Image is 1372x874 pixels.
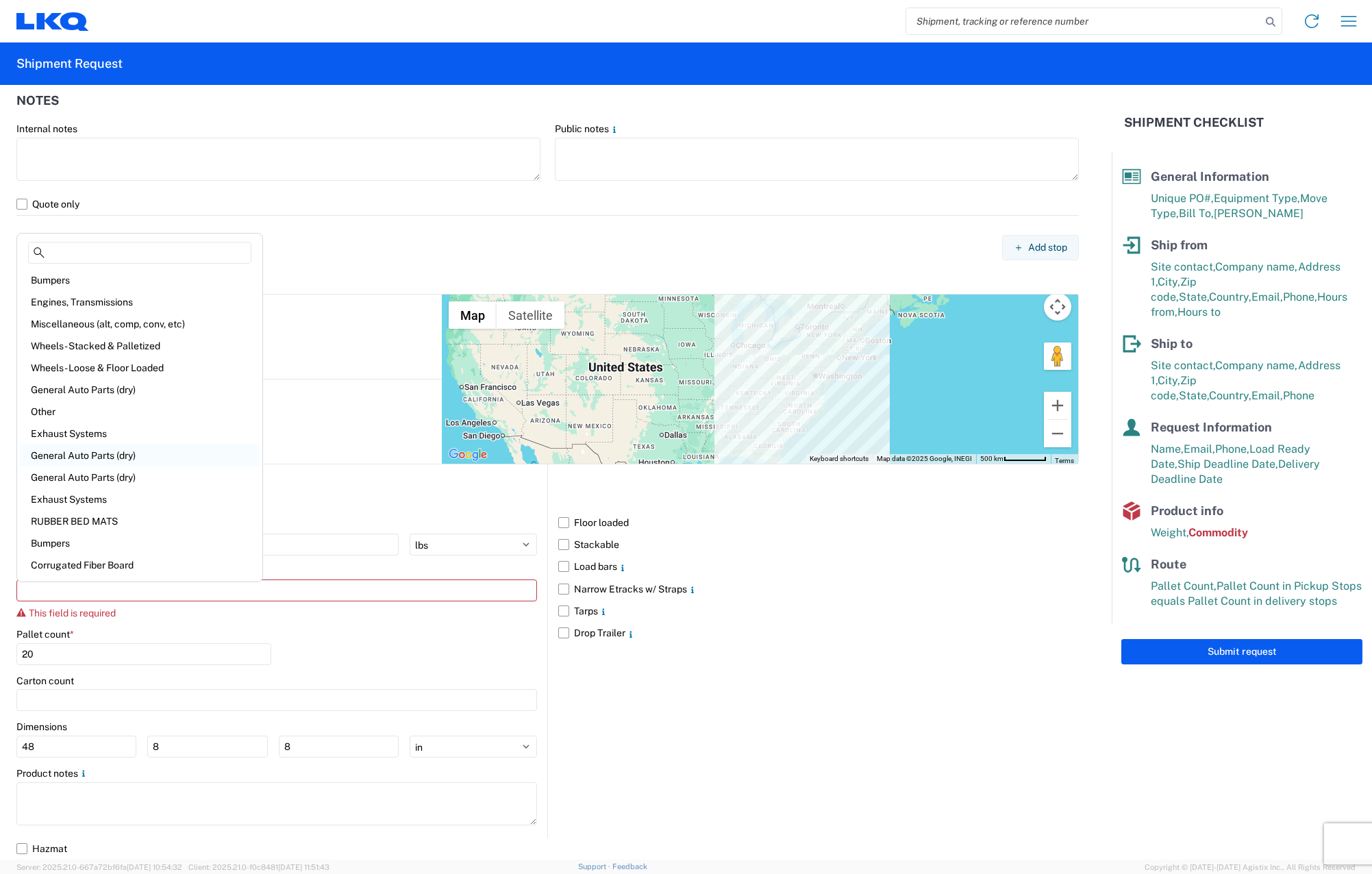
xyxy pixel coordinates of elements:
a: Terms [1055,457,1074,464]
span: Ship to [1151,336,1193,351]
input: L [16,736,136,758]
span: Map data ©2025 Google, INEGI [877,455,972,462]
div: Miscellaneous (alt, comp, conv, etc) [20,313,260,335]
span: [DATE] 11:51:43 [278,863,329,871]
div: General Auto Parts (dry) [20,379,260,401]
label: Product notes [16,767,89,779]
span: Phone [1283,389,1314,402]
h2: Shipment Request [16,55,123,72]
span: Pallet Count, [1151,579,1217,592]
h2: Shipment Checklist [1124,114,1264,131]
div: Exhaust Systems [20,488,260,510]
label: Hazmat [16,838,1079,860]
div: General Auto Parts (dry) [20,466,260,488]
span: Ship Deadline Date, [1177,458,1278,471]
img: Google [445,446,490,464]
a: Open this area in Google Maps (opens a new window) [445,446,490,464]
div: Engines, Transmissions [20,291,260,313]
label: Quote only [16,193,1079,215]
button: Map camera controls [1044,293,1071,321]
div: Other [20,401,260,423]
span: Request Information [1151,420,1272,434]
div: Wheels - Stacked & Palletized [20,335,260,357]
span: Country, [1209,290,1251,303]
span: Name, [1151,442,1184,455]
span: This field is required [29,608,116,619]
label: Carton count [16,675,74,687]
button: Zoom in [1044,392,1071,419]
h2: Notes [16,94,59,108]
span: Commodity [1188,526,1248,539]
button: Show satellite imagery [497,301,564,329]
label: Load bars [558,555,1079,577]
input: H [279,736,399,758]
a: Support [578,862,612,871]
label: Public notes [555,123,620,135]
span: Weight, [1151,526,1188,539]
div: Corrugated Fiber Board [20,554,260,576]
button: Show street map [449,301,497,329]
span: State, [1179,389,1209,402]
span: Site contact, [1151,359,1215,372]
span: Phone, [1283,290,1317,303]
span: Email, [1251,389,1283,402]
a: Feedback [612,862,647,871]
label: Narrow Etracks w/ Straps [558,578,1079,600]
div: Exhaust Systems [20,423,260,445]
span: Phone, [1215,442,1249,455]
span: Email, [1184,442,1215,455]
span: [PERSON_NAME] [1214,207,1304,220]
button: Drag Pegman onto the map to open Street View [1044,342,1071,370]
button: Add stop [1002,235,1079,260]
span: General Information [1151,169,1269,184]
input: Shipment, tracking or reference number [906,8,1261,34]
div: Other [20,576,260,598]
span: Pallet Count in Pickup Stops equals Pallet Count in delivery stops [1151,579,1362,608]
span: Server: 2025.21.0-667a72bf6fa [16,863,182,871]
span: Email, [1251,290,1283,303]
span: Company name, [1215,359,1298,372]
div: Bumpers [20,269,260,291]
button: Submit request [1121,639,1362,664]
span: Product info [1151,503,1223,518]
span: Ship from [1151,238,1208,252]
div: RUBBER BED MATS [20,510,260,532]
button: Keyboard shortcuts [810,454,869,464]
div: General Auto Parts (dry) [20,445,260,466]
label: Tarps [558,600,1079,622]
span: Hours to [1177,305,1221,319]
label: Stackable [558,534,1079,555]
label: Pallet count [16,628,74,640]
button: Map Scale: 500 km per 59 pixels [976,454,1051,464]
label: Internal notes [16,123,77,135]
span: 500 km [980,455,1003,462]
span: City, [1158,275,1180,288]
span: Company name, [1215,260,1298,273]
span: Equipment Type, [1214,192,1300,205]
span: Client: 2025.21.0-f0c8481 [188,863,329,871]
span: State, [1179,290,1209,303]
button: Zoom out [1044,420,1071,447]
span: Route [1151,557,1186,571]
label: Dimensions [16,721,67,733]
span: Add stop [1028,241,1067,254]
div: Bumpers [20,532,260,554]
span: Country, [1209,389,1251,402]
span: Unique PO#, [1151,192,1214,205]
div: Wheels - Loose & Floor Loaded [20,357,260,379]
label: Drop Trailer [558,622,1079,644]
label: Floor loaded [558,512,1079,534]
input: W [147,736,267,758]
span: Copyright © [DATE]-[DATE] Agistix Inc., All Rights Reserved [1145,861,1356,873]
span: Site contact, [1151,260,1215,273]
span: City, [1158,374,1180,387]
span: Bill To, [1179,207,1214,220]
span: [DATE] 10:54:32 [127,863,182,871]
